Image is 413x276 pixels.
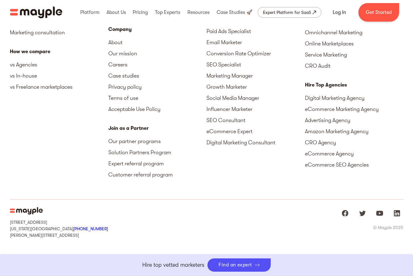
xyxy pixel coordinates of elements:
a: Careers [108,59,207,70]
a: Omnichannel Marketing [305,27,403,38]
a: Privacy policy [108,81,207,92]
a: vs Freelance marketplaces [10,81,108,92]
a: eCommerce Expert [207,126,305,137]
div: [STREET_ADDRESS] [US_STATE][GEOGRAPHIC_DATA] [PERSON_NAME][STREET_ADDRESS] [10,219,108,238]
div: Top Experts [153,2,182,22]
a: Amazon Marketing Agency [305,126,403,137]
a: Case studies [108,70,207,81]
a: vs In-house [10,70,108,81]
a: Get Started [358,3,399,22]
a: eCommerce Agency [305,148,403,159]
a: Customer referral program [108,169,207,180]
a: Marketing consultation [10,27,108,38]
a: About [108,37,207,48]
a: Advertising Agency [305,115,403,126]
div: Expert Platform for SaaS [263,9,311,16]
a: Log In [325,5,353,20]
div: Hire Top Agencies [305,81,403,89]
a: CRO Audit [305,60,403,71]
a: Growth Marketer [207,81,305,92]
div: About Us [105,2,127,22]
a: Terms of use [108,92,207,104]
a: Digital Marketing Agency [305,92,403,104]
a: Email Marketer [207,37,305,48]
img: Mayple logo [10,6,62,18]
div: How we compare [10,48,108,55]
a: [PHONE_NUMBER] [73,226,108,231]
a: Solution Partners Program [108,147,207,158]
a: CRO Agency [305,137,403,148]
a: Expert Platform for SaaS [258,7,321,18]
a: Conversion Rate Optimizer [207,48,305,59]
a: home [10,6,62,18]
img: Mayple Logo [10,207,43,214]
div: Resources [186,2,211,22]
a: Our partner programs [108,136,207,147]
div: Company [108,26,207,33]
a: Acceptable Use Policy [108,104,207,115]
a: Service Marketing [305,49,403,60]
a: vs Agencies [10,59,108,70]
div: Join as a Partner [108,125,207,132]
a: eCommerce Marketing Agency [305,104,403,115]
a: SEO Consultant [207,115,305,126]
iframe: Chat Widget [302,204,413,276]
a: SEO Specialist [207,59,305,70]
div: Platform [79,2,101,22]
a: eCommerce SEO Agencies [305,159,403,170]
a: Influencer Marketer [207,104,305,115]
div: Pricing [131,2,149,22]
a: Marketing Manager [207,70,305,81]
a: Social Media Manager [207,92,305,104]
a: Our mission [108,48,207,59]
a: Expert referral program [108,158,207,169]
a: Digital Marketing Consultant [207,137,305,148]
a: Online Marketplaces [305,38,403,49]
a: Paid Ads Specialist [207,26,305,37]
